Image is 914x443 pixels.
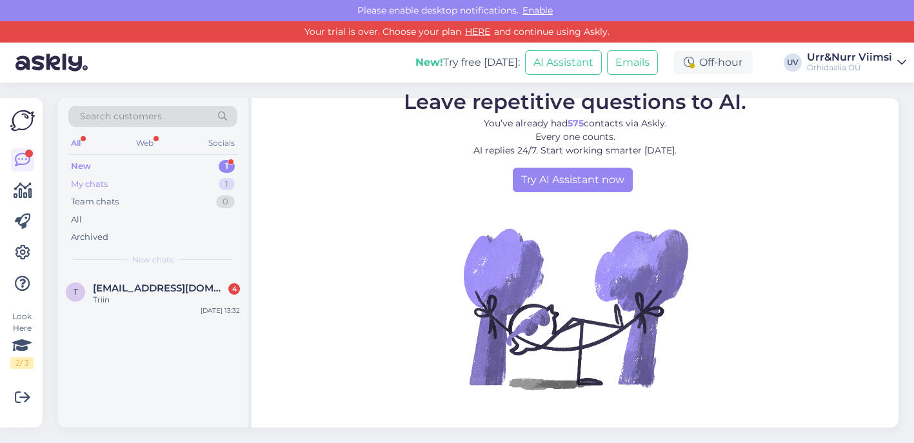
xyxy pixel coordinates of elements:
div: Team chats [71,195,119,208]
div: [DATE] 13:32 [201,306,240,315]
b: 575 [568,117,584,129]
div: Look Here [10,311,34,369]
div: 0 [216,195,235,208]
div: 4 [228,283,240,295]
div: My chats [71,178,108,191]
span: triini001@gmail.com [93,282,227,294]
div: All [68,135,83,152]
p: You’ve already had contacts via Askly. Every one counts. AI replies 24/7. Start working smarter [... [404,117,746,157]
div: Triin [93,294,240,306]
a: HERE [461,26,494,37]
span: t [74,287,78,297]
div: 1 [219,178,235,191]
a: Urr&Nurr ViimsiOrhidaalia OÜ [807,52,906,73]
div: Orhidaalia OÜ [807,63,892,73]
div: Socials [206,135,237,152]
span: Search customers [80,110,162,123]
div: Off-hour [673,51,753,74]
div: UV [784,54,802,72]
b: New! [415,56,443,68]
div: 2 / 3 [10,357,34,369]
img: Askly Logo [10,108,35,133]
a: Try AI Assistant now [513,168,633,192]
div: New [71,160,91,173]
div: 1 [219,160,235,173]
div: Try free [DATE]: [415,55,520,70]
span: Enable [519,5,557,16]
span: Leave repetitive questions to AI. [404,89,746,114]
span: New chats [132,254,174,266]
button: AI Assistant [525,50,602,75]
div: Urr&Nurr Viimsi [807,52,892,63]
div: Archived [71,231,108,244]
button: Emails [607,50,658,75]
div: Web [134,135,156,152]
img: No Chat active [459,192,691,424]
div: All [71,213,82,226]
